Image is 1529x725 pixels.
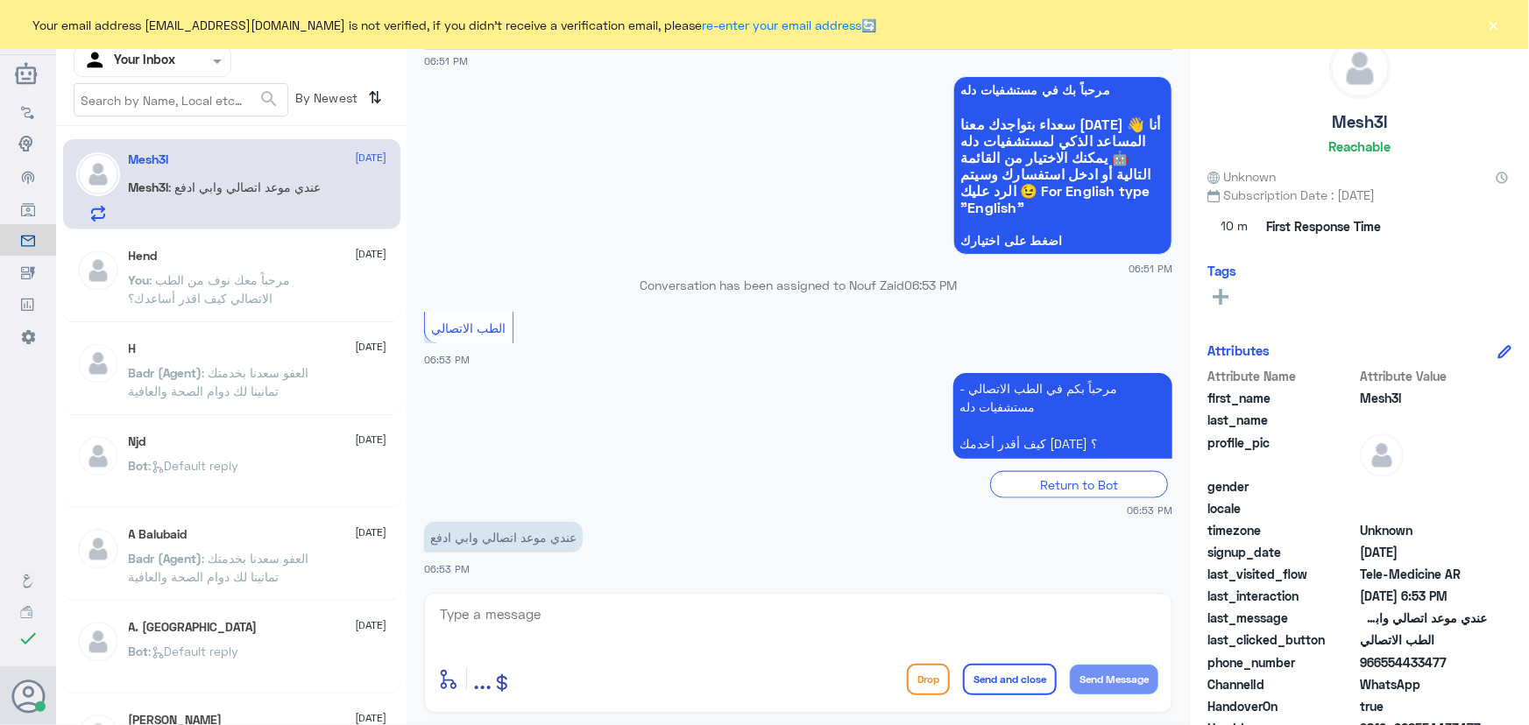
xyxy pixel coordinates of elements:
[129,527,188,542] h5: A Balubaid
[1207,653,1356,672] span: phone_number
[258,85,280,114] button: search
[953,373,1172,459] p: 13/10/2025, 6:53 PM
[169,179,322,194] span: : عندي موعد اتصالي وابي ادفع
[1207,342,1270,358] h6: Attributes
[356,617,387,633] span: [DATE]
[1207,565,1356,583] span: last_visited_flow
[129,272,150,287] span: You
[1207,587,1356,605] span: last_interaction
[1360,477,1487,496] span: null
[960,234,1165,248] span: اضغط على اختيارك
[129,272,291,306] span: : مرحباً معك نوف من الطب الاتصالي كيف اقدر أساعدك؟
[356,339,387,355] span: [DATE]
[76,620,120,664] img: defaultAdmin.png
[1207,697,1356,715] span: HandoverOn
[1207,263,1236,278] h6: Tags
[1207,167,1276,186] span: Unknown
[1360,565,1487,583] span: Tele-Medicine AR
[904,278,957,292] span: 06:53 PM
[76,152,120,196] img: defaultAdmin.png
[33,16,877,34] span: Your email address [EMAIL_ADDRESS][DOMAIN_NAME] is not verified, if you didn't receive a verifica...
[129,365,309,398] span: : العفو سعدنا بخدمتك تمانينا لك دوام الصحة والعافية
[424,276,1172,294] p: Conversation has been assigned to Nouf Zaid
[356,246,387,262] span: [DATE]
[129,620,258,635] h5: A. Turki
[18,628,39,649] i: check
[963,664,1057,695] button: Send and close
[129,551,202,566] span: Badr (Agent)
[76,341,120,385] img: defaultAdmin.png
[424,522,583,553] p: 13/10/2025, 6:53 PM
[1360,389,1487,407] span: Mesh3l
[1207,389,1356,407] span: first_name
[432,320,506,335] span: الطب الاتصالي
[1207,675,1356,693] span: ChannelId
[129,458,149,473] span: Bot
[356,150,387,165] span: [DATE]
[1360,367,1487,385] span: Attribute Value
[1360,433,1404,477] img: defaultAdmin.png
[990,471,1168,498] div: Return to Bot
[129,365,202,380] span: Badr (Agent)
[258,88,280,109] span: search
[1207,477,1356,496] span: gender
[1070,665,1158,694] button: Send Message
[1360,630,1487,649] span: الطب الاتصالي
[1266,217,1381,236] span: First Response Time
[74,84,287,116] input: Search by Name, Local etc…
[1207,543,1356,561] span: signup_date
[1207,630,1356,649] span: last_clicked_button
[1207,367,1356,385] span: Attribute Name
[1207,411,1356,429] span: last_name
[1360,587,1487,605] span: 2025-10-13T15:53:20.186Z
[1207,609,1356,627] span: last_message
[1127,503,1172,517] span: 06:53 PM
[1360,543,1487,561] span: 2025-10-13T15:42:36.142Z
[149,458,239,473] span: : Default reply
[356,432,387,447] span: [DATE]
[1207,211,1260,243] span: 10 m
[76,249,120,292] img: defaultAdmin.png
[960,83,1165,97] span: مرحباً بك في مستشفيات دله
[129,644,149,658] span: Bot
[369,83,383,112] i: ⇅
[1360,675,1487,693] span: 2
[76,434,120,478] img: defaultAdmin.png
[473,663,492,694] span: ...
[1332,112,1387,132] h5: Mesh3l
[1485,16,1503,33] button: ×
[76,527,120,571] img: defaultAdmin.png
[129,249,158,264] h5: Hend
[1207,521,1356,539] span: timezone
[1207,499,1356,517] span: locale
[1330,39,1390,98] img: defaultAdmin.png
[424,354,470,365] span: 06:53 PM
[424,563,470,574] span: 06:53 PM
[1129,261,1172,276] span: 06:51 PM
[473,659,492,699] button: ...
[1207,186,1511,204] span: Subscription Date : [DATE]
[129,551,309,584] span: : العفو سعدنا بخدمتك تمانينا لك دوام الصحة والعافية
[129,152,169,167] h5: Mesh3l
[149,644,239,658] span: : Default reply
[1360,521,1487,539] span: Unknown
[129,434,146,449] h5: Njd
[1360,609,1487,627] span: عندي موعد اتصالي وابي ادفع
[960,116,1165,215] span: سعداء بتواجدك معنا [DATE] 👋 أنا المساعد الذكي لمستشفيات دله 🤖 يمكنك الاختيار من القائمة التالية أ...
[129,341,137,356] h5: H
[1360,499,1487,517] span: null
[1207,433,1356,474] span: profile_pic
[424,55,468,67] span: 06:51 PM
[288,83,362,118] span: By Newest
[1360,653,1487,672] span: 966554433477
[129,179,169,194] span: Mesh3l
[1360,697,1487,715] span: true
[11,679,45,713] button: Avatar
[703,18,862,32] a: re-enter your email address
[1328,138,1391,154] h6: Reachable
[907,664,950,695] button: Drop
[356,524,387,540] span: [DATE]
